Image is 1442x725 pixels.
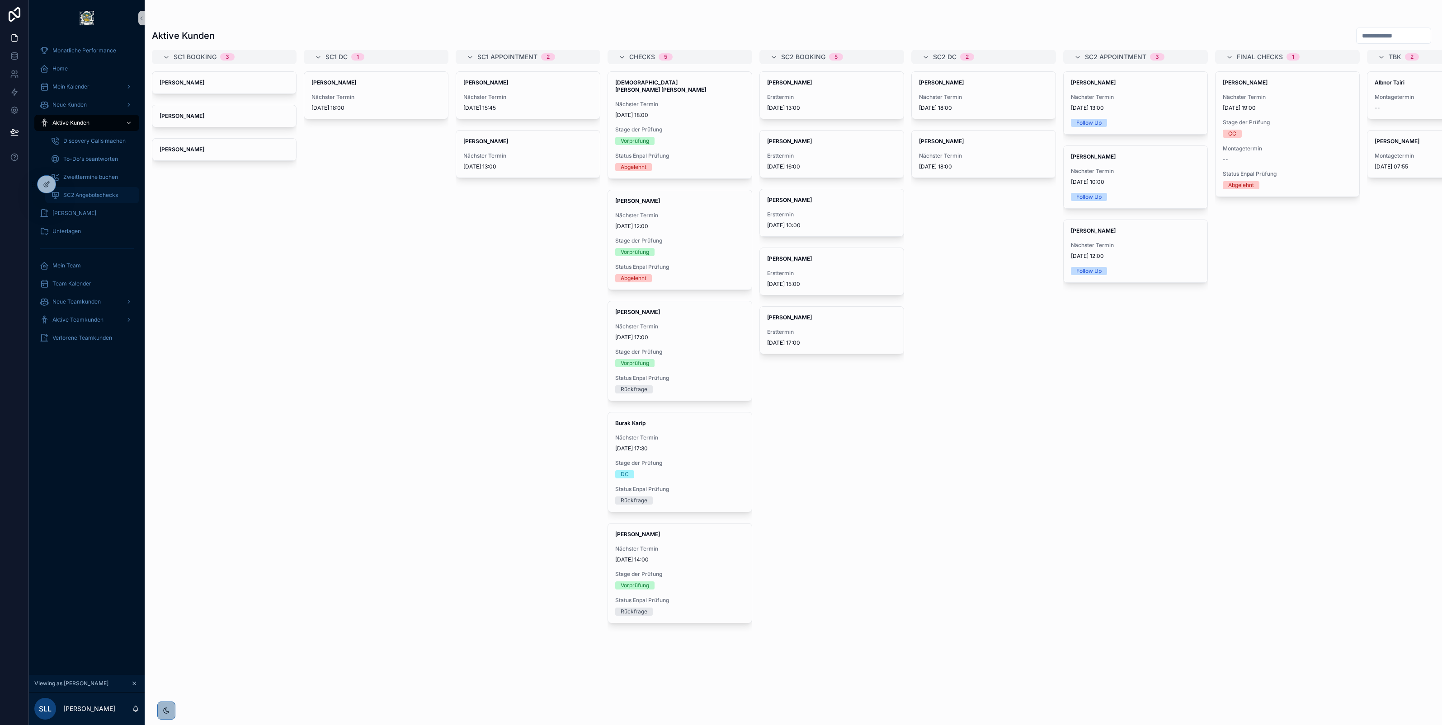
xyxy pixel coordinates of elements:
[759,130,904,178] a: [PERSON_NAME]Ersttermin[DATE] 16:00
[759,248,904,295] a: [PERSON_NAME]Ersttermin[DATE] 15:00
[615,126,745,133] span: Stage der Prüfung
[1292,53,1294,61] div: 1
[34,61,139,77] a: Home
[1215,71,1360,197] a: [PERSON_NAME]Nächster Termin[DATE] 19:00Stage der PrüfungCCMontagetermin--Status Enpal PrüfungAbg...
[34,97,139,113] a: Neue Kunden
[1071,227,1116,234] strong: [PERSON_NAME]
[615,263,745,271] span: Status Enpal Prüfung
[615,197,660,204] strong: [PERSON_NAME]
[226,53,229,61] div: 3
[615,212,745,219] span: Nächster Termin
[52,47,116,54] span: Monatliche Performance
[615,486,745,493] span: Status Enpal Prüfung
[919,138,964,145] strong: [PERSON_NAME]
[52,228,81,235] span: Unterlagen
[477,52,537,61] span: SC1 Appointment
[45,133,139,149] a: Discovery Calls machen
[80,11,94,25] img: App logo
[463,94,593,101] span: Nächster Termin
[919,152,1048,159] span: Nächster Termin
[834,53,838,61] div: 5
[463,79,508,86] strong: [PERSON_NAME]
[357,53,359,61] div: 1
[1063,220,1208,283] a: [PERSON_NAME]Nächster Termin[DATE] 12:00Follow Up
[63,173,118,181] span: Zweittermine buchen
[63,137,126,145] span: Discovery Calls machen
[45,169,139,185] a: Zweittermine buchen
[1071,79,1116,86] strong: [PERSON_NAME]
[1223,156,1228,163] span: --
[547,53,550,61] div: 2
[1223,79,1268,86] strong: [PERSON_NAME]
[767,211,896,218] span: Ersttermin
[759,71,904,119] a: [PERSON_NAME]Ersttermin[DATE] 13:00
[608,71,752,179] a: [DEMOGRAPHIC_DATA][PERSON_NAME] [PERSON_NAME]Nächster Termin[DATE] 18:00Stage der PrüfungVorprüfu...
[664,53,667,61] div: 5
[767,222,896,229] span: [DATE] 10:00
[52,262,81,269] span: Mein Team
[52,83,90,90] span: Mein Kalender
[34,330,139,346] a: Verlorene Teamkunden
[608,412,752,512] a: Burak KaripNächster Termin[DATE] 17:30Stage der PrüfungDCStatus Enpal PrüfungRückfrage
[34,223,139,239] a: Unterlagen
[1076,193,1102,201] div: Follow Up
[767,281,896,288] span: [DATE] 15:00
[311,94,441,101] span: Nächster Termin
[52,334,112,341] span: Verlorene Teamkunden
[456,71,600,119] a: [PERSON_NAME]Nächster Termin[DATE] 15:45
[615,112,745,119] span: [DATE] 18:00
[608,523,752,623] a: [PERSON_NAME]Nächster Termin[DATE] 14:00Stage der PrüfungVorprüfungStatus Enpal PrüfungRückfrage
[52,316,104,323] span: Aktive Teamkunden
[1228,130,1236,138] div: CC
[615,334,745,341] span: [DATE] 17:00
[621,274,646,282] div: Abgelehnt
[304,71,448,119] a: [PERSON_NAME]Nächster Termin[DATE] 18:00
[311,104,441,112] span: [DATE] 18:00
[919,94,1048,101] span: Nächster Termin
[45,187,139,203] a: SC2 Angebotschecks
[1223,145,1352,152] span: Montagetermin
[933,52,957,61] span: SC2 DC
[52,210,96,217] span: [PERSON_NAME]
[1076,119,1102,127] div: Follow Up
[615,545,745,552] span: Nächster Termin
[608,301,752,401] a: [PERSON_NAME]Nächster Termin[DATE] 17:00Stage der PrüfungVorprüfungStatus Enpal PrüfungRückfrage
[608,190,752,290] a: [PERSON_NAME]Nächster Termin[DATE] 12:00Stage der PrüfungVorprüfungStatus Enpal PrüfungAbgelehnt
[615,434,745,441] span: Nächster Termin
[52,101,87,108] span: Neue Kunden
[152,138,297,161] a: [PERSON_NAME]
[767,163,896,170] span: [DATE] 16:00
[767,255,812,262] strong: [PERSON_NAME]
[759,189,904,237] a: [PERSON_NAME]Ersttermin[DATE] 10:00
[621,385,647,393] div: Rückfrage
[615,152,745,159] span: Status Enpal Prüfung
[615,374,745,382] span: Status Enpal Prüfung
[29,36,145,358] div: scrollable content
[1071,178,1200,186] span: [DATE] 10:00
[621,496,647,505] div: Rückfrage
[629,52,655,61] span: Checks
[615,348,745,355] span: Stage der Prüfung
[160,112,204,119] strong: [PERSON_NAME]
[34,42,139,59] a: Monatliche Performance
[767,196,812,203] strong: [PERSON_NAME]
[911,71,1056,119] a: [PERSON_NAME]Nächster Termin[DATE] 18:00
[1375,79,1404,86] strong: Albnor Tairi
[767,79,812,86] strong: [PERSON_NAME]
[1071,253,1200,260] span: [DATE] 12:00
[52,280,91,287] span: Team Kalender
[1071,94,1200,101] span: Nächster Termin
[456,130,600,178] a: [PERSON_NAME]Nächster Termin[DATE] 13:00
[919,79,964,86] strong: [PERSON_NAME]
[152,71,297,94] a: [PERSON_NAME]
[767,138,812,145] strong: [PERSON_NAME]
[1389,52,1401,61] span: TBK
[160,146,204,153] strong: [PERSON_NAME]
[1071,104,1200,112] span: [DATE] 13:00
[463,163,593,170] span: [DATE] 13:00
[63,704,115,713] p: [PERSON_NAME]
[767,314,812,321] strong: [PERSON_NAME]
[615,237,745,244] span: Stage der Prüfung
[767,339,896,346] span: [DATE] 17:00
[767,104,896,112] span: [DATE] 13:00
